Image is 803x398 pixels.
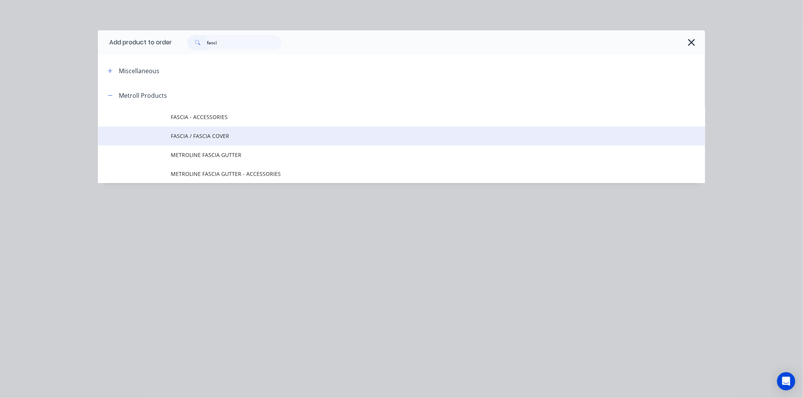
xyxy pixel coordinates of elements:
span: METROLINE FASCIA GUTTER - ACCESSORIES [171,170,598,178]
span: METROLINE FASCIA GUTTER [171,151,598,159]
input: Search... [207,35,282,50]
div: Metroll Products [119,91,167,100]
span: FASCIA / FASCIA COVER [171,132,598,140]
div: Open Intercom Messenger [777,372,795,390]
span: FASCIA - ACCESSORIES [171,113,598,121]
div: Miscellaneous [119,66,159,75]
div: Add product to order [98,30,172,55]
